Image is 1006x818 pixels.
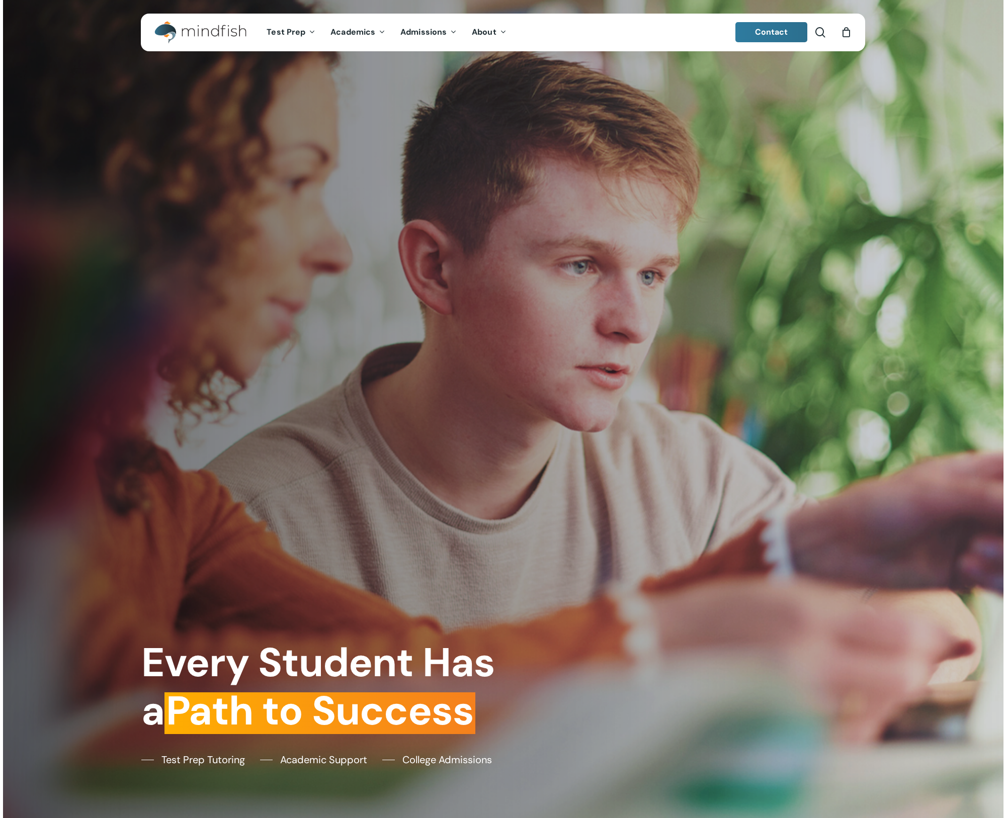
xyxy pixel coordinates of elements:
span: Test Prep [267,27,305,37]
a: Contact [735,22,808,42]
nav: Main Menu [259,14,514,51]
span: Academic Support [280,752,367,767]
span: College Admissions [402,752,492,767]
a: Admissions [393,28,464,37]
a: Test Prep [259,28,323,37]
span: Contact [755,27,788,37]
span: About [472,27,496,37]
a: Test Prep Tutoring [141,752,245,767]
span: Academics [330,27,375,37]
a: College Admissions [382,752,492,767]
a: Academics [323,28,393,37]
span: Admissions [400,27,447,37]
a: About [464,28,514,37]
h1: Every Student Has a [141,639,496,735]
span: Test Prep Tutoring [161,752,245,767]
a: Academic Support [260,752,367,767]
header: Main Menu [141,14,865,51]
em: Path to Success [164,685,475,737]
